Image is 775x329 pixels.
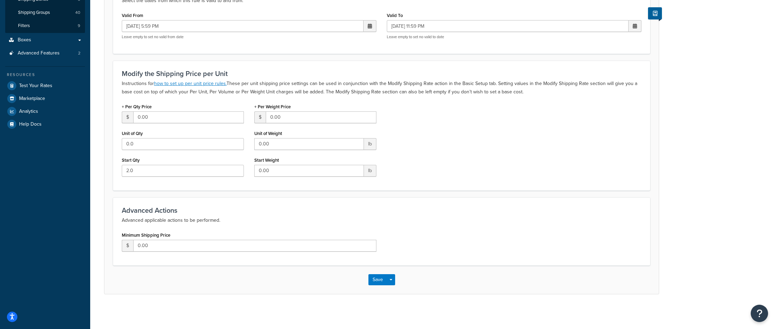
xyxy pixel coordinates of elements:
span: $ [122,240,133,252]
span: Analytics [19,109,38,115]
a: Help Docs [5,118,85,130]
a: Marketplace [5,92,85,105]
label: Start Weight [254,158,279,163]
li: Filters [5,19,85,32]
p: Advanced applicable actions to be performed. [122,216,641,225]
label: + Per Weight Price [254,104,291,109]
label: Valid From [122,13,143,18]
a: Shipping Groups40 [5,6,85,19]
h3: Advanced Actions [122,206,641,214]
span: Marketplace [19,96,45,102]
a: Analytics [5,105,85,118]
span: Advanced Features [18,50,60,56]
a: Test Your Rates [5,79,85,92]
li: Shipping Groups [5,6,85,19]
button: Open Resource Center [751,305,768,322]
label: Start Qty [122,158,140,163]
span: $ [122,111,133,123]
button: Save [368,274,387,285]
a: Advanced Features2 [5,47,85,60]
p: Leave empty to set no valid to date [387,34,641,40]
a: Boxes [5,34,85,47]
span: Shipping Groups [18,10,50,16]
span: 9 [78,23,80,29]
p: Leave empty to set no valid from date [122,34,376,40]
label: Unit of Weight [254,131,282,136]
button: Show Help Docs [648,7,662,19]
span: 2 [78,50,80,56]
h3: Modify the Shipping Price per Unit [122,70,641,77]
label: + Per Qty Price [122,104,152,109]
div: Resources [5,72,85,78]
label: Valid To [387,13,403,18]
span: 40 [75,10,80,16]
span: Help Docs [19,121,42,127]
span: Filters [18,23,30,29]
a: Filters9 [5,19,85,32]
label: Minimum Shipping Price [122,233,170,238]
span: lb [364,138,376,150]
p: Instructions for These per unit shipping price settings can be used in conjunction with the Modif... [122,79,641,96]
span: Boxes [18,37,31,43]
span: lb [364,165,376,177]
span: Test Your Rates [19,83,52,89]
a: how to set up per unit price rules. [154,80,227,87]
li: Advanced Features [5,47,85,60]
span: $ [254,111,266,123]
label: Unit of Qty [122,131,143,136]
